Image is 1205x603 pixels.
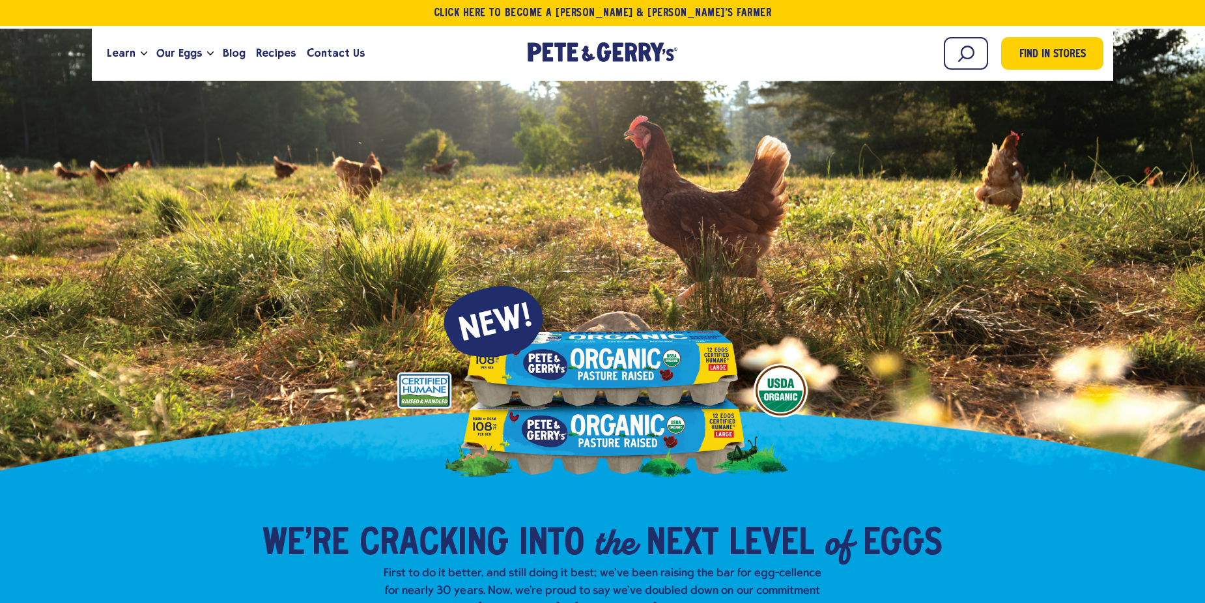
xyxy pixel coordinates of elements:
[595,518,636,565] em: the
[218,36,251,71] a: Blog
[944,37,988,70] input: Search
[360,525,509,564] span: Cracking
[156,45,202,61] span: Our Eggs
[307,45,365,61] span: Contact Us
[1001,37,1103,70] a: Find in Stores
[302,36,370,71] a: Contact Us
[107,45,135,61] span: Learn
[251,36,301,71] a: Recipes
[646,525,718,564] span: Next
[256,45,296,61] span: Recipes
[141,51,147,56] button: Open the dropdown menu for Learn
[223,45,246,61] span: Blog
[262,525,349,564] span: We’re
[151,36,207,71] a: Our Eggs
[519,525,584,564] span: into
[102,36,141,71] a: Learn
[729,525,814,564] span: Level
[863,525,943,564] span: Eggs​
[825,518,853,565] em: of
[1019,46,1086,64] span: Find in Stores
[207,51,214,56] button: Open the dropdown menu for Our Eggs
